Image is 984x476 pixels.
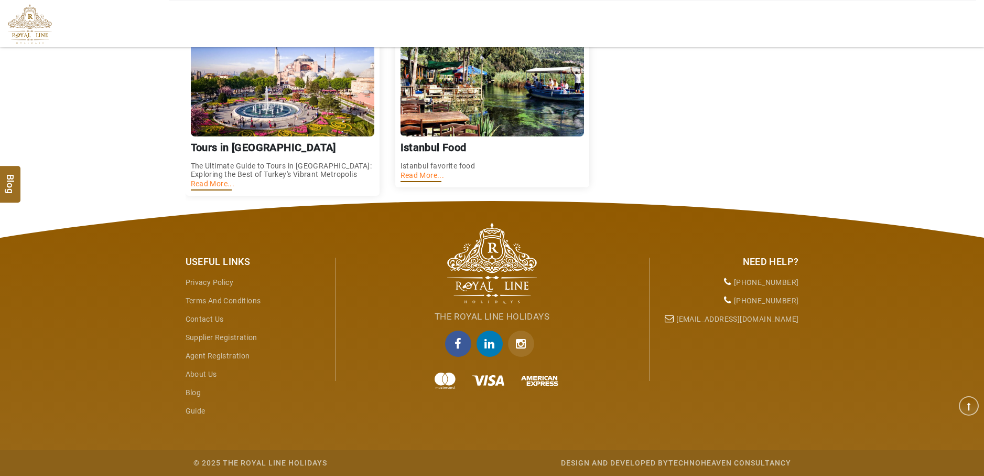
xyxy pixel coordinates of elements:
span: The Royal Line Holidays [435,311,549,322]
a: Instagram [508,331,539,357]
a: Supplier Registration [186,333,257,342]
img: Tours in Istanbul [191,39,374,136]
li: [PHONE_NUMBER] [657,292,799,310]
li: [PHONE_NUMBER] [657,273,799,292]
a: Read More... [401,171,445,179]
p: The Ultimate Guide to Tours in [GEOGRAPHIC_DATA]: Exploring the Best of Turkey's Vibrant Metropolis [191,162,374,178]
a: Terms and Conditions [186,297,261,305]
h3: Tours in [GEOGRAPHIC_DATA] [191,142,374,154]
a: Blog [186,388,201,397]
p: Istanbul favorite food [401,162,584,170]
a: Agent Registration [186,352,250,360]
a: linkedin [477,331,508,357]
span: Blog [4,174,17,183]
a: Technoheaven Consultancy [668,459,791,467]
a: guide [186,407,206,415]
img: The Royal Line Holidays [8,4,52,44]
h3: Istanbul Food [401,142,584,154]
div: © 2025 The Royal Line Holidays [193,458,327,468]
a: Read More... [191,179,235,188]
img: istanbul [401,39,584,136]
div: Need Help? [657,255,799,269]
a: Privacy Policy [186,278,234,287]
a: [EMAIL_ADDRESS][DOMAIN_NAME] [676,315,798,323]
div: Design and Developed by [398,458,791,468]
a: Contact Us [186,315,224,323]
a: About Us [186,370,217,378]
img: The Royal Line Holidays [447,223,537,304]
div: Useful Links [186,255,327,269]
a: facebook [445,331,477,357]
